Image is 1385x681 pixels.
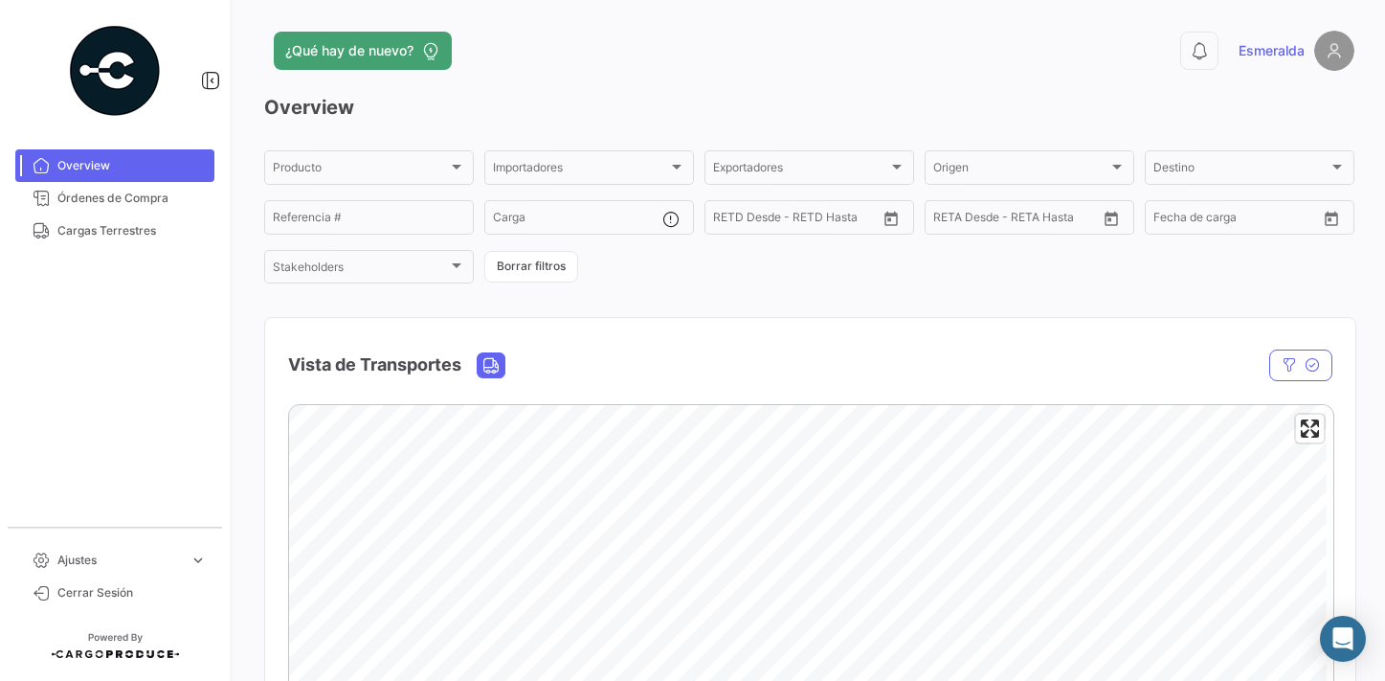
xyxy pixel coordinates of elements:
span: Ajustes [57,552,182,569]
input: Desde [713,214,748,227]
span: Overview [57,157,207,174]
span: Producto [273,164,448,177]
span: Destino [1153,164,1329,177]
span: ¿Qué hay de nuevo? [285,41,413,60]
span: Stakeholders [273,263,448,277]
button: Open calendar [1097,204,1126,233]
span: Importadores [493,164,668,177]
span: Cerrar Sesión [57,584,207,602]
div: Abrir Intercom Messenger [1320,616,1366,662]
span: Órdenes de Compra [57,190,207,207]
span: Exportadores [713,164,888,177]
button: Open calendar [1317,204,1346,233]
h3: Overview [264,94,1354,121]
img: placeholder-user.png [1314,31,1354,71]
img: powered-by.png [67,23,163,119]
h4: Vista de Transportes [288,352,461,378]
button: Enter fullscreen [1296,415,1324,443]
a: Overview [15,149,214,182]
button: Borrar filtros [484,251,578,283]
span: expand_more [190,552,207,569]
input: Hasta [981,214,1059,227]
input: Desde [933,214,968,227]
span: Cargas Terrestres [57,222,207,239]
a: Cargas Terrestres [15,215,214,247]
input: Hasta [1201,214,1279,227]
span: Origen [933,164,1108,177]
button: Open calendar [877,204,905,233]
span: Esmeralda [1239,41,1305,60]
input: Desde [1153,214,1188,227]
button: ¿Qué hay de nuevo? [274,32,452,70]
a: Órdenes de Compra [15,182,214,215]
button: Land [478,353,504,377]
input: Hasta [761,214,838,227]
